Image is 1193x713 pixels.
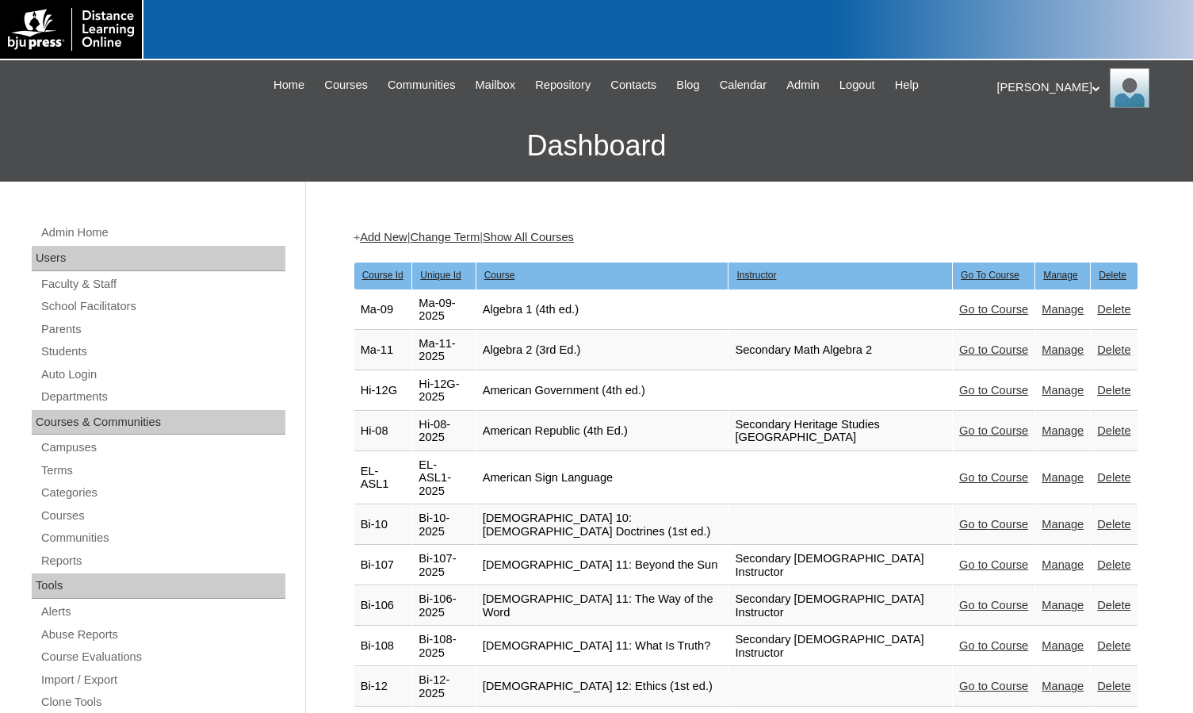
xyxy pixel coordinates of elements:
[887,76,927,94] a: Help
[728,627,952,666] td: Secondary [DEMOGRAPHIC_DATA] Instructor
[959,303,1028,316] a: Go to Course
[362,270,403,281] u: Course Id
[354,667,412,707] td: Bi-12
[40,528,285,548] a: Communities
[728,331,952,370] td: Secondary Math Algebra 2
[412,546,475,585] td: Bi-107-2025
[316,76,376,94] a: Courses
[1097,424,1130,437] a: Delete
[1042,680,1084,692] a: Manage
[412,627,475,666] td: Bi-108-2025
[959,424,1028,437] a: Go to Course
[40,297,285,316] a: School Facilitators
[420,270,461,281] u: Unique Id
[1042,384,1084,397] a: Manage
[40,670,285,690] a: Import / Export
[354,331,412,370] td: Ma-11
[40,647,285,667] a: Course Evaluations
[412,505,475,545] td: Bi-10-2025
[786,76,820,94] span: Admin
[1110,68,1149,108] img: Melanie Sevilla
[1042,639,1084,652] a: Manage
[895,76,919,94] span: Help
[1042,471,1084,484] a: Manage
[412,412,475,451] td: Hi-08-2025
[535,76,591,94] span: Repository
[839,76,875,94] span: Logout
[266,76,312,94] a: Home
[1097,558,1130,571] a: Delete
[354,546,412,585] td: Bi-107
[728,546,952,585] td: Secondary [DEMOGRAPHIC_DATA] Instructor
[354,290,412,330] td: Ma-09
[1043,270,1077,281] u: Manage
[468,76,524,94] a: Mailbox
[412,667,475,707] td: Bi-12-2025
[959,384,1028,397] a: Go to Course
[354,452,412,505] td: EL-ASL1
[40,342,285,362] a: Students
[1042,599,1084,611] a: Manage
[728,412,952,451] td: Secondary Heritage Studies [GEOGRAPHIC_DATA]
[324,76,368,94] span: Courses
[40,602,285,622] a: Alerts
[961,270,1019,281] u: Go To Course
[483,231,574,243] a: Show All Courses
[484,270,515,281] u: Course
[40,274,285,294] a: Faculty & Staff
[476,452,728,505] td: American Sign Language
[1097,384,1130,397] a: Delete
[32,246,285,271] div: Users
[959,639,1028,652] a: Go to Course
[997,68,1178,108] div: [PERSON_NAME]
[476,627,728,666] td: [DEMOGRAPHIC_DATA] 11: What Is Truth?
[610,76,656,94] span: Contacts
[354,371,412,411] td: Hi-12G
[736,270,776,281] u: Instructor
[1097,471,1130,484] a: Delete
[412,371,475,411] td: Hi-12G-2025
[1097,518,1130,531] a: Delete
[959,599,1028,611] a: Go to Course
[40,625,285,645] a: Abuse Reports
[8,8,134,51] img: logo-white.png
[1097,680,1130,692] a: Delete
[476,371,728,411] td: American Government (4th ed.)
[40,365,285,385] a: Auto Login
[476,667,728,707] td: [DEMOGRAPHIC_DATA] 12: Ethics (1st ed.)
[476,412,728,451] td: American Republic (4th Ed.)
[1097,343,1130,356] a: Delete
[8,110,1185,182] h3: Dashboard
[476,546,728,585] td: [DEMOGRAPHIC_DATA] 11: Beyond the Sun
[728,586,952,626] td: Secondary [DEMOGRAPHIC_DATA] Instructor
[476,505,728,545] td: [DEMOGRAPHIC_DATA] 10: [DEMOGRAPHIC_DATA] Doctrines (1st ed.)
[720,76,767,94] span: Calendar
[476,76,516,94] span: Mailbox
[354,229,1138,246] div: + | |
[476,586,728,626] td: [DEMOGRAPHIC_DATA] 11: The Way of the Word
[40,461,285,481] a: Terms
[412,586,475,626] td: Bi-106-2025
[676,76,699,94] span: Blog
[412,290,475,330] td: Ma-09-2025
[1042,558,1084,571] a: Manage
[668,76,707,94] a: Blog
[40,320,285,339] a: Parents
[959,471,1028,484] a: Go to Course
[1042,303,1084,316] a: Manage
[476,290,728,330] td: Algebra 1 (4th ed.)
[40,483,285,503] a: Categories
[32,410,285,435] div: Courses & Communities
[712,76,774,94] a: Calendar
[388,76,456,94] span: Communities
[412,452,475,505] td: EL-ASL1-2025
[959,680,1028,692] a: Go to Course
[40,506,285,526] a: Courses
[1042,518,1084,531] a: Manage
[410,231,480,243] a: Change Term
[1042,424,1084,437] a: Manage
[40,387,285,407] a: Departments
[1097,599,1130,611] a: Delete
[959,343,1028,356] a: Go to Course
[1099,270,1126,281] u: Delete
